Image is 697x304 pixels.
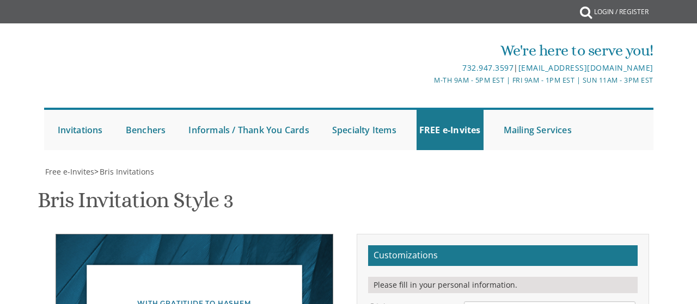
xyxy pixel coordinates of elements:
span: > [94,166,154,177]
a: Invitations [55,110,106,150]
a: Free e-Invites [44,166,94,177]
a: Bris Invitations [99,166,154,177]
a: Informals / Thank You Cards [186,110,311,150]
a: Specialty Items [329,110,399,150]
span: Bris Invitations [100,166,154,177]
a: Benchers [123,110,169,150]
span: Free e-Invites [45,166,94,177]
h2: Customizations [368,245,638,266]
div: Please fill in your personal information. [368,277,638,293]
a: 732.947.3597 [462,63,513,73]
a: Mailing Services [501,110,574,150]
a: FREE e-Invites [417,110,484,150]
div: We're here to serve you! [248,40,653,61]
div: | [248,61,653,75]
div: M-Th 9am - 5pm EST | Fri 9am - 1pm EST | Sun 11am - 3pm EST [248,75,653,86]
a: [EMAIL_ADDRESS][DOMAIN_NAME] [518,63,653,73]
h1: Bris Invitation Style 3 [38,188,233,220]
